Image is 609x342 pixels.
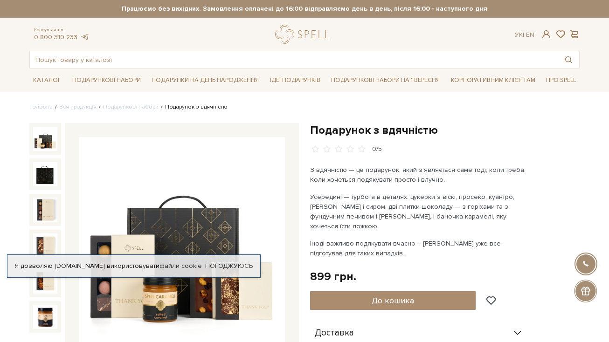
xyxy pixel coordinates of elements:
[159,103,228,111] li: Подарунок з вдячністю
[34,33,77,41] a: 0 800 319 233
[310,165,529,185] p: З вдячністю — це подарунок, який зʼявляється саме тоді, коли треба. Коли хочеться подякувати прос...
[7,262,260,270] div: Я дозволяю [DOMAIN_NAME] використовувати
[148,73,263,88] a: Подарунки на День народження
[30,51,558,68] input: Пошук товару у каталозі
[310,291,476,310] button: До кошика
[372,145,382,154] div: 0/5
[159,262,202,270] a: файли cookie
[315,329,354,337] span: Доставка
[69,73,145,88] a: Подарункові набори
[33,198,57,222] img: Подарунок з вдячністю
[558,51,579,68] button: Пошук товару у каталозі
[310,123,580,137] h1: Подарунок з вдячністю
[542,73,580,88] a: Про Spell
[266,73,324,88] a: Ідеї подарунків
[515,31,534,39] div: Ук
[372,295,414,306] span: До кошика
[29,5,580,13] strong: Працюємо без вихідних. Замовлення оплачені до 16:00 відправляємо день в день, після 16:00 - насту...
[80,33,89,41] a: telegram
[33,269,57,293] img: Подарунок з вдячністю
[447,72,539,88] a: Корпоративним клієнтам
[523,31,524,39] span: |
[34,27,89,33] span: Консультація:
[33,233,57,258] img: Подарунок з вдячністю
[205,262,253,270] a: Погоджуюсь
[310,269,356,284] div: 899 грн.
[310,239,529,258] p: Іноді важливо подякувати вчасно – [PERSON_NAME] уже все підготував для таких випадків.
[310,192,529,231] p: Усередині — турбота в деталях: цукерки з віскі, просеко, куантро, [PERSON_NAME] і сиром, дві плит...
[29,73,65,88] a: Каталог
[275,25,333,44] a: logo
[33,305,57,329] img: Подарунок з вдячністю
[29,103,53,110] a: Головна
[103,103,159,110] a: Подарункові набори
[33,127,57,151] img: Подарунок з вдячністю
[526,31,534,39] a: En
[327,72,443,88] a: Подарункові набори на 1 Вересня
[59,103,97,110] a: Вся продукція
[33,162,57,186] img: Подарунок з вдячністю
